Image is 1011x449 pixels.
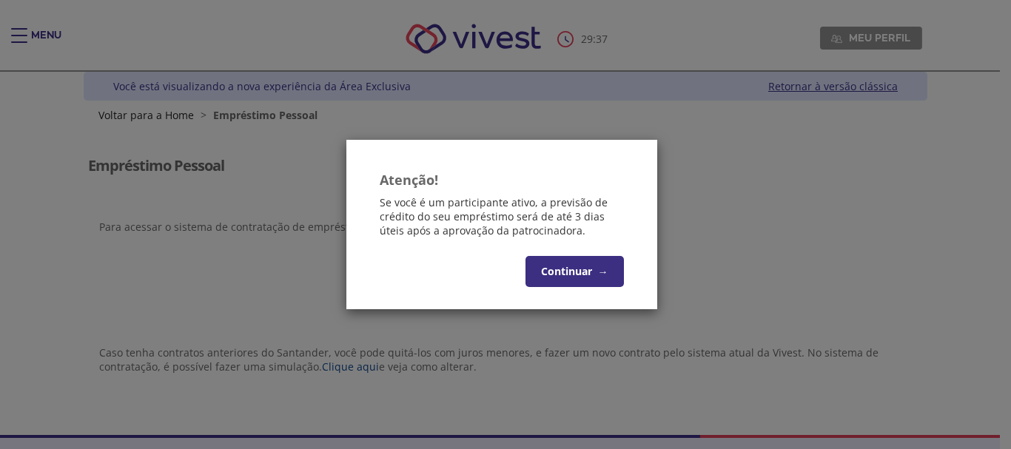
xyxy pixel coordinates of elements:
p: Se você é um participante ativo, a previsão de crédito do seu empréstimo será de até 3 dias úteis... [380,195,624,237]
section: <span lang="pt-BR" dir="ltr">Visualizador do Conteúdo da Web</span> 1 [88,321,923,407]
span: → [598,264,608,278]
strong: Atenção! [380,171,438,189]
div: Vivest [73,72,927,435]
button: Continuar→ [525,256,624,287]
